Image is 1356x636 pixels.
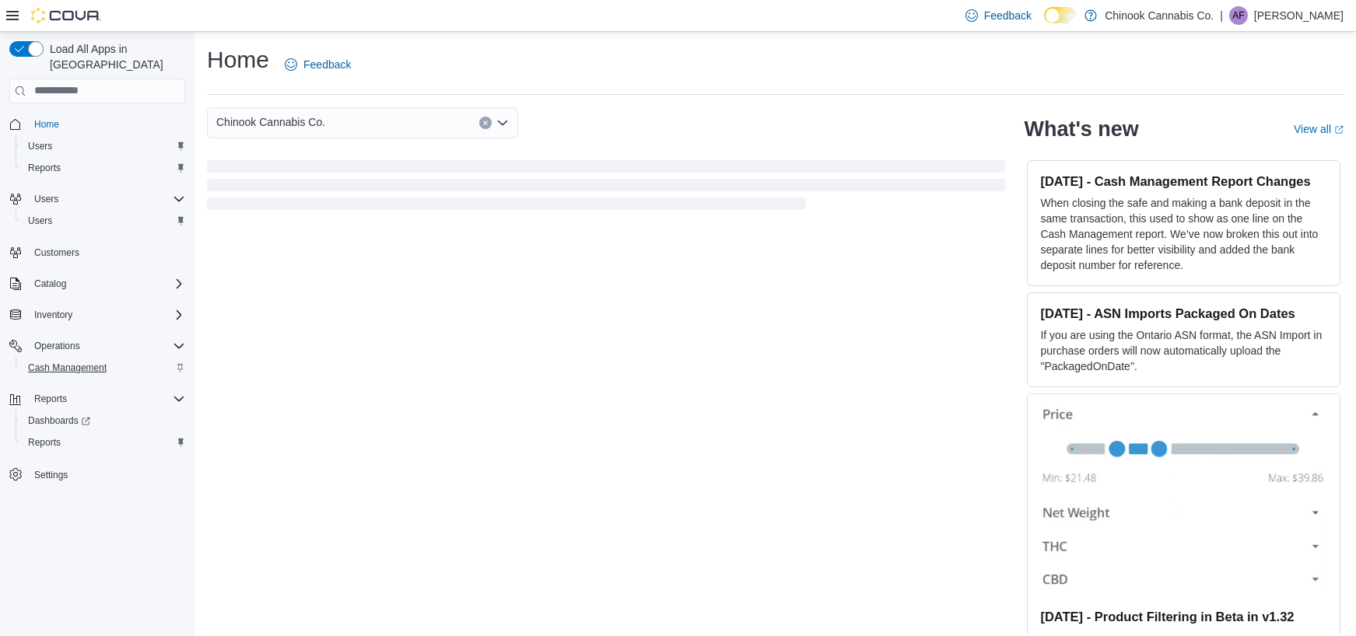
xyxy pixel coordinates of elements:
[9,107,185,526] nav: Complex example
[3,273,191,295] button: Catalog
[16,210,191,232] button: Users
[1040,173,1327,189] h3: [DATE] - Cash Management Report Changes
[28,215,52,227] span: Users
[22,211,58,230] a: Users
[22,137,185,156] span: Users
[16,410,191,432] a: Dashboards
[16,357,191,379] button: Cash Management
[28,243,86,262] a: Customers
[28,362,107,374] span: Cash Management
[1229,6,1248,25] div: Ariel Freeman
[3,304,191,326] button: Inventory
[16,432,191,453] button: Reports
[22,411,96,430] a: Dashboards
[1105,6,1214,25] p: Chinook Cannabis Co.
[3,388,191,410] button: Reports
[3,188,191,210] button: Users
[496,117,509,129] button: Open list of options
[44,41,185,72] span: Load All Apps in [GEOGRAPHIC_DATA]
[28,337,185,355] span: Operations
[28,140,52,152] span: Users
[1334,125,1344,135] svg: External link
[28,162,61,174] span: Reports
[22,433,67,452] a: Reports
[3,463,191,485] button: Settings
[22,159,67,177] a: Reports
[1044,23,1045,24] span: Dark Mode
[1232,6,1244,25] span: AF
[28,190,185,208] span: Users
[1294,123,1344,135] a: View allExternal link
[28,114,185,134] span: Home
[34,193,58,205] span: Users
[34,278,66,290] span: Catalog
[28,390,185,408] span: Reports
[3,113,191,135] button: Home
[1040,195,1327,273] p: When closing the safe and making a bank deposit in the same transaction, this used to show as one...
[28,466,74,484] a: Settings
[16,135,191,157] button: Users
[1024,117,1138,142] h2: What's new
[1254,6,1344,25] p: [PERSON_NAME]
[31,8,101,23] img: Cova
[22,358,113,377] a: Cash Management
[207,163,1005,213] span: Loading
[1220,6,1223,25] p: |
[28,390,73,408] button: Reports
[1040,327,1327,374] p: If you are using the Ontario ASN format, the ASN Import in purchase orders will now automatically...
[207,44,269,75] h1: Home
[28,274,72,293] button: Catalog
[1040,306,1327,321] h3: [DATE] - ASN Imports Packaged On Dates
[28,306,185,324] span: Inventory
[1040,609,1327,624] h3: [DATE] - Product Filtering in Beta in v1.32
[22,137,58,156] a: Users
[16,157,191,179] button: Reports
[984,8,1032,23] span: Feedback
[22,433,185,452] span: Reports
[22,411,185,430] span: Dashboards
[22,211,185,230] span: Users
[3,335,191,357] button: Operations
[28,436,61,449] span: Reports
[28,414,90,427] span: Dashboards
[34,246,79,259] span: Customers
[34,118,59,131] span: Home
[28,337,86,355] button: Operations
[34,469,68,481] span: Settings
[1044,7,1077,23] input: Dark Mode
[28,464,185,484] span: Settings
[22,159,185,177] span: Reports
[3,241,191,264] button: Customers
[34,393,67,405] span: Reports
[28,243,185,262] span: Customers
[28,306,79,324] button: Inventory
[279,49,357,80] a: Feedback
[28,115,65,134] a: Home
[22,358,185,377] span: Cash Management
[28,274,185,293] span: Catalog
[28,190,65,208] button: Users
[34,309,72,321] span: Inventory
[34,340,80,352] span: Operations
[479,117,492,129] button: Clear input
[216,113,325,131] span: Chinook Cannabis Co.
[303,57,351,72] span: Feedback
